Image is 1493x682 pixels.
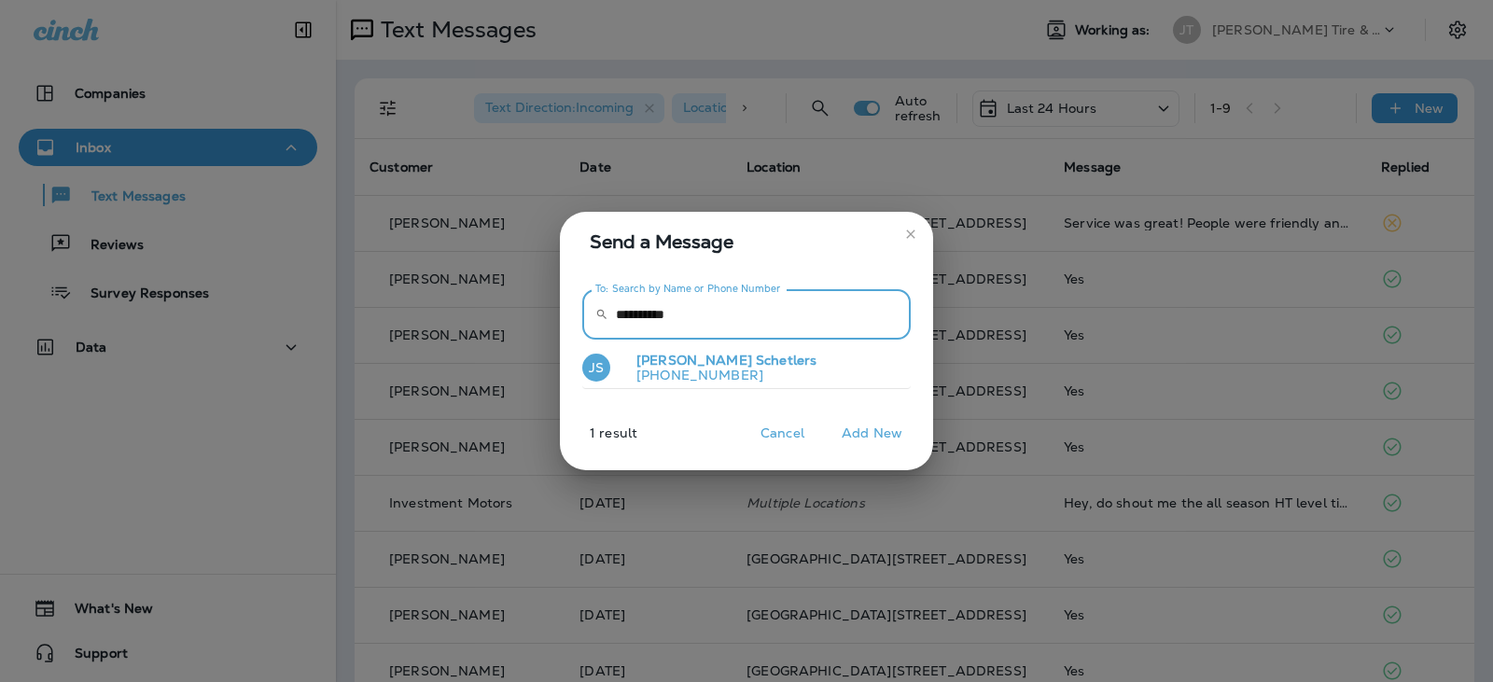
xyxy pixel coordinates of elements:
button: Cancel [747,419,817,448]
div: JS [582,354,610,382]
span: Send a Message [590,227,911,257]
label: To: Search by Name or Phone Number [595,282,781,296]
button: Add New [832,419,912,448]
p: 1 result [552,425,637,455]
button: JS[PERSON_NAME] Schetlers[PHONE_NUMBER] [582,347,911,390]
span: Schetlers [756,352,816,369]
span: [PERSON_NAME] [636,352,752,369]
p: [PHONE_NUMBER] [621,368,816,383]
button: close [896,219,926,249]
